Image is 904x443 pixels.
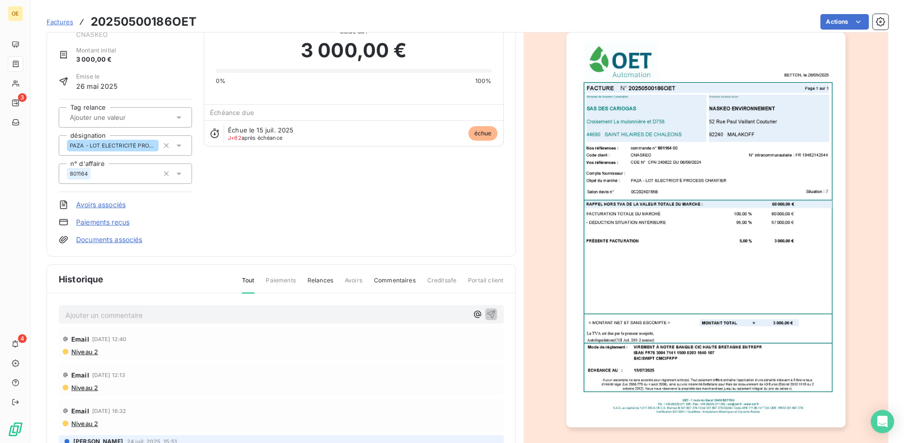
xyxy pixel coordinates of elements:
[69,113,166,122] input: Ajouter une valeur
[228,134,242,141] span: J+62
[228,126,293,134] span: Échue le 15 juil. 2025
[70,143,156,148] span: PAZA - LOT ELECTRICITÉ PROCESS CHANTIER
[70,420,98,427] span: Niveau 2
[76,200,126,210] a: Avoirs associés
[18,93,27,102] span: 3
[70,171,88,177] span: 801164
[468,276,503,293] span: Portail client
[92,372,126,378] span: [DATE] 12:13
[92,336,127,342] span: [DATE] 12:40
[821,14,869,30] button: Actions
[76,72,118,81] span: Émise le
[76,235,143,245] a: Documents associés
[76,46,116,55] span: Montant initial
[210,109,254,116] span: Échéance due
[76,55,116,65] span: 3 000,00 €
[266,276,296,293] span: Paiements
[242,276,255,294] span: Tout
[18,334,27,343] span: 4
[92,408,127,414] span: [DATE] 16:32
[301,36,407,65] span: 3 000,00 €
[59,273,104,286] span: Historique
[307,276,333,293] span: Relances
[468,126,498,141] span: échue
[91,13,196,31] h3: 20250500186OET
[76,217,129,227] a: Paiements reçus
[71,407,89,415] span: Email
[71,335,89,343] span: Email
[374,276,416,293] span: Commentaires
[76,31,192,38] span: CNASKEO
[47,18,73,26] span: Factures
[566,33,846,427] img: invoice_thumbnail
[47,17,73,27] a: Factures
[71,371,89,379] span: Email
[70,348,98,356] span: Niveau 2
[228,135,282,141] span: après échéance
[70,384,98,392] span: Niveau 2
[871,410,894,433] div: Open Intercom Messenger
[345,276,362,293] span: Avoirs
[76,81,118,91] span: 26 mai 2025
[8,422,23,437] img: Logo LeanPay
[216,77,226,85] span: 0%
[8,6,23,21] div: OE
[427,276,457,293] span: Creditsafe
[475,77,492,85] span: 100%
